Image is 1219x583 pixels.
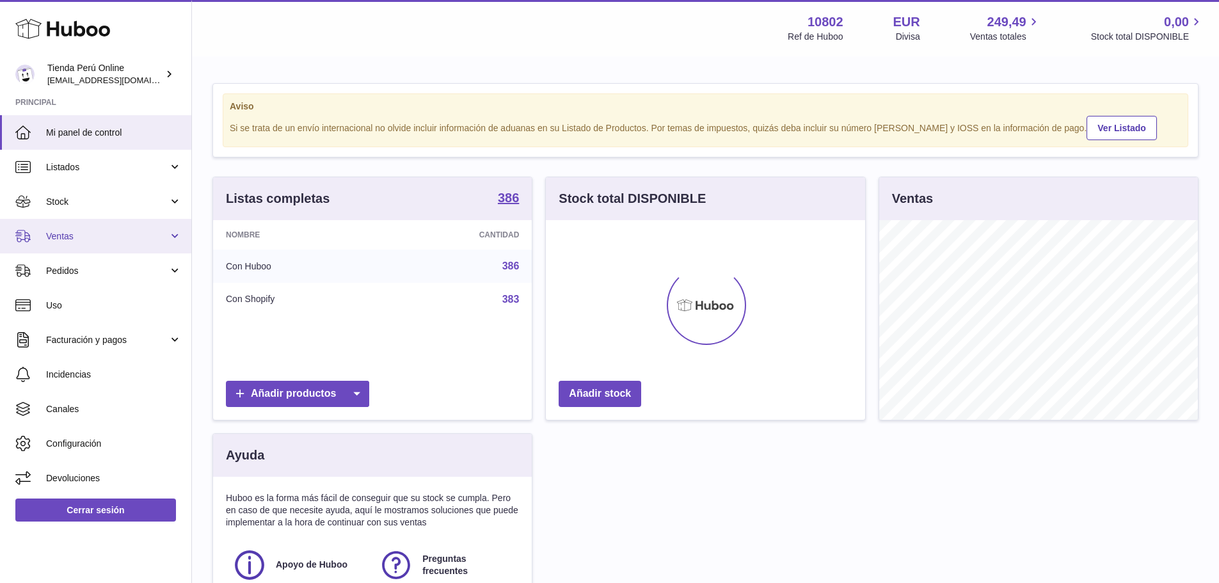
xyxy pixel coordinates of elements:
span: Uso [46,299,182,312]
span: Apoyo de Huboo [276,559,347,571]
a: 386 [502,260,520,271]
a: 386 [498,191,519,207]
td: Con Shopify [213,283,383,316]
p: Huboo es la forma más fácil de conseguir que su stock se cumpla. Pero en caso de que necesite ayu... [226,492,519,529]
div: Tienda Perú Online [47,62,163,86]
span: Stock [46,196,168,208]
span: Configuración [46,438,182,450]
span: Stock total DISPONIBLE [1091,31,1204,43]
h3: Stock total DISPONIBLE [559,190,706,207]
th: Nombre [213,220,383,250]
span: 249,49 [987,13,1026,31]
a: 0,00 Stock total DISPONIBLE [1091,13,1204,43]
div: Divisa [896,31,920,43]
img: internalAdmin-10802@internal.huboo.com [15,65,35,84]
a: Apoyo de Huboo [232,548,366,582]
span: Mi panel de control [46,127,182,139]
strong: EUR [893,13,920,31]
h3: Ayuda [226,447,264,464]
span: Ventas totales [970,31,1041,43]
a: 383 [502,294,520,305]
div: Si se trata de un envío internacional no olvide incluir información de aduanas en su Listado de P... [230,114,1181,140]
div: Ref de Huboo [788,31,843,43]
a: Cerrar sesión [15,499,176,522]
span: Facturación y pagos [46,334,168,346]
a: Preguntas frecuentes [379,548,513,582]
span: Ventas [46,230,168,243]
th: Cantidad [383,220,532,250]
span: Listados [46,161,168,173]
td: Con Huboo [213,250,383,283]
strong: Aviso [230,100,1181,113]
span: Incidencias [46,369,182,381]
a: 249,49 Ventas totales [970,13,1041,43]
span: Preguntas frecuentes [422,553,511,577]
strong: 10802 [808,13,843,31]
span: Devoluciones [46,472,182,484]
strong: 386 [498,191,519,204]
h3: Ventas [892,190,933,207]
span: 0,00 [1164,13,1189,31]
a: Ver Listado [1087,116,1156,140]
span: [EMAIL_ADDRESS][DOMAIN_NAME] [47,75,188,85]
h3: Listas completas [226,190,330,207]
span: Canales [46,403,182,415]
a: Añadir productos [226,381,369,407]
a: Añadir stock [559,381,641,407]
span: Pedidos [46,265,168,277]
